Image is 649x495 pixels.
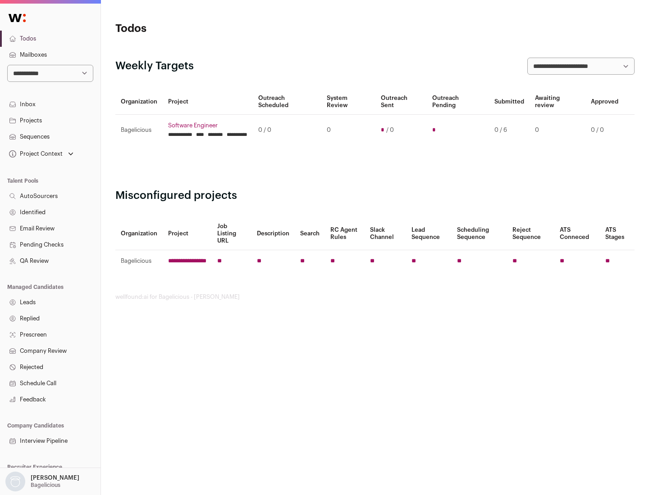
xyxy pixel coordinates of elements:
[115,293,635,301] footer: wellfound:ai for Bagelicious - [PERSON_NAME]
[163,89,253,115] th: Project
[489,115,530,146] td: 0 / 6
[212,217,251,250] th: Job Listing URL
[375,89,427,115] th: Outreach Sent
[251,217,295,250] th: Description
[406,217,452,250] th: Lead Sequence
[554,217,599,250] th: ATS Conneced
[507,217,555,250] th: Reject Sequence
[7,150,63,157] div: Project Context
[115,250,163,272] td: Bagelicious
[530,115,585,146] td: 0
[365,217,406,250] th: Slack Channel
[530,89,585,115] th: Awaiting review
[321,89,375,115] th: System Review
[386,126,394,134] span: / 0
[253,115,321,146] td: 0 / 0
[600,217,635,250] th: ATS Stages
[4,9,31,27] img: Wellfound
[115,22,288,36] h1: Todos
[585,89,624,115] th: Approved
[427,89,489,115] th: Outreach Pending
[585,115,624,146] td: 0 / 0
[115,89,163,115] th: Organization
[115,189,635,203] h2: Misconfigured projects
[115,217,163,250] th: Organization
[115,59,194,73] h2: Weekly Targets
[163,217,212,250] th: Project
[452,217,507,250] th: Scheduling Sequence
[253,89,321,115] th: Outreach Scheduled
[7,148,75,160] button: Open dropdown
[115,115,163,146] td: Bagelicious
[31,481,60,489] p: Bagelicious
[325,217,364,250] th: RC Agent Rules
[4,472,81,491] button: Open dropdown
[5,472,25,491] img: nopic.png
[295,217,325,250] th: Search
[31,474,79,481] p: [PERSON_NAME]
[489,89,530,115] th: Submitted
[168,122,247,129] a: Software Engineer
[321,115,375,146] td: 0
